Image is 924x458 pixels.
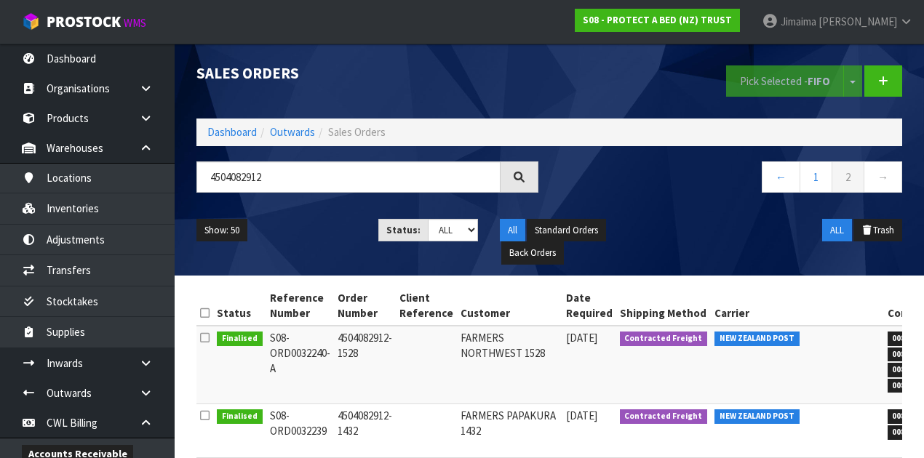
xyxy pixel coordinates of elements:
a: 2 [832,161,864,193]
a: → [864,161,902,193]
nav: Page navigation [560,161,902,197]
button: Trash [853,219,902,242]
span: ProStock [47,12,121,31]
th: Date Required [562,286,616,326]
td: FARMERS PAPAKURA 1432 [457,403,562,457]
button: ALL [822,219,852,242]
th: Customer [457,286,562,326]
td: FARMERS NORTHWEST 1528 [457,326,562,404]
a: S08 - PROTECT A BED (NZ) TRUST [575,9,740,32]
span: [PERSON_NAME] [819,15,897,28]
span: Contracted Freight [620,409,708,424]
h1: Sales Orders [196,65,538,82]
button: Back Orders [501,241,564,265]
span: Sales Orders [328,125,386,139]
th: Order Number [334,286,396,326]
small: WMS [124,16,146,30]
a: Dashboard [207,125,257,139]
span: Finalised [217,409,263,424]
td: 4504082912-1432 [334,403,396,457]
strong: Status: [386,224,421,236]
img: cube-alt.png [22,12,40,31]
button: All [500,219,525,242]
td: S08-ORD0032239 [266,403,334,457]
span: Finalised [217,332,263,346]
strong: FIFO [808,74,830,88]
th: Client Reference [396,286,457,326]
strong: S08 - PROTECT A BED (NZ) TRUST [583,14,732,26]
td: S08-ORD0032240-A [266,326,334,404]
input: Search sales orders [196,161,501,193]
a: 1 [800,161,832,193]
button: Show: 50 [196,219,247,242]
button: Pick Selected -FIFO [726,65,844,97]
span: Contracted Freight [620,332,708,346]
span: NEW ZEALAND POST [714,409,800,424]
th: Carrier [711,286,884,326]
span: [DATE] [566,409,597,422]
th: Shipping Method [616,286,712,326]
span: NEW ZEALAND POST [714,332,800,346]
th: Status [213,286,266,326]
span: Jimaima [781,15,816,28]
a: ← [762,161,800,193]
a: Outwards [270,125,315,139]
td: 4504082912-1528 [334,326,396,404]
th: Reference Number [266,286,334,326]
span: [DATE] [566,331,597,345]
button: Standard Orders [527,219,606,242]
